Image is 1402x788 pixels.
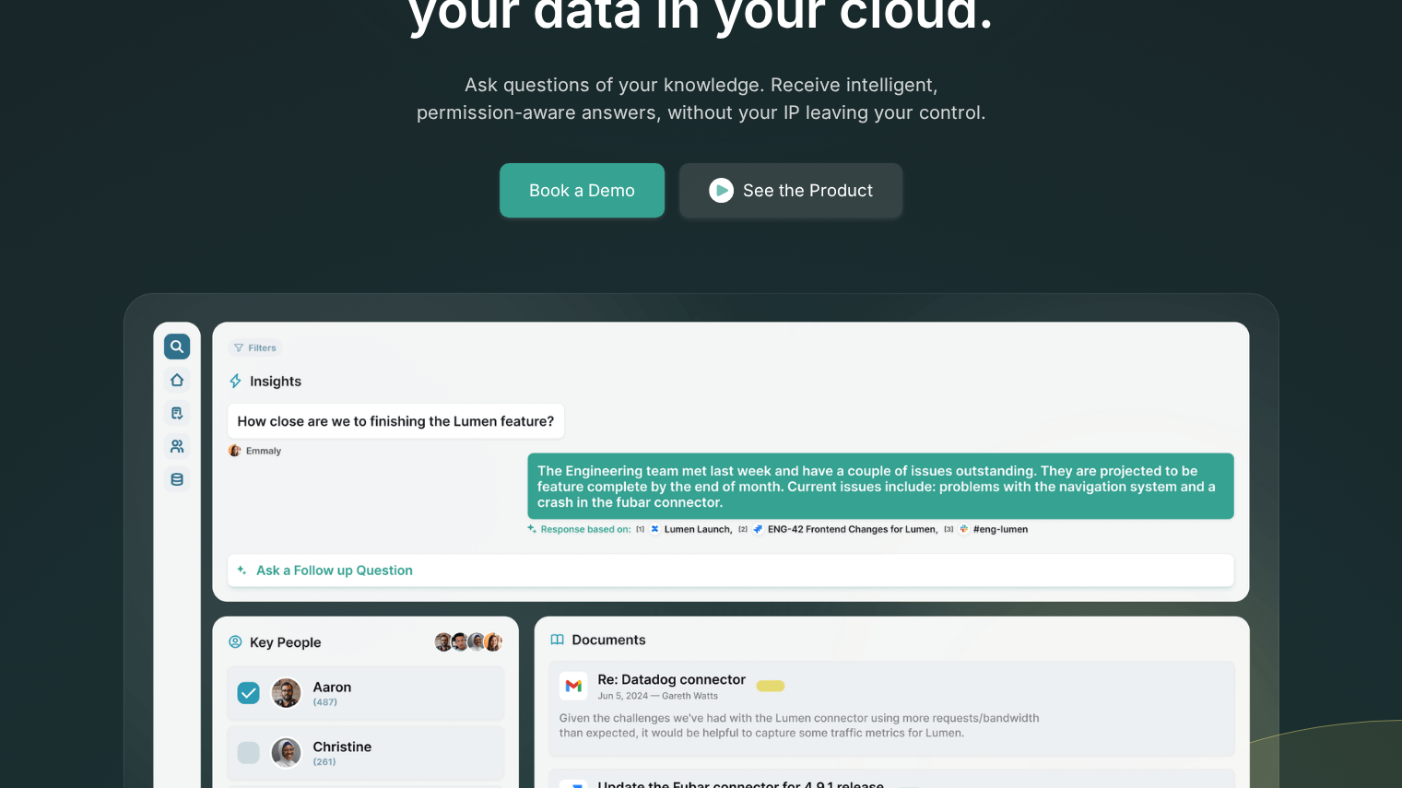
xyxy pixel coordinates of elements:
[743,178,873,204] div: See the Product
[679,163,902,218] a: See the Product
[348,71,1055,126] p: Ask questions of your knowledge. Receive intelligent, permission-aware answers, without your IP l...
[1310,700,1402,788] iframe: Chat Widget
[500,163,665,218] a: Book a Demo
